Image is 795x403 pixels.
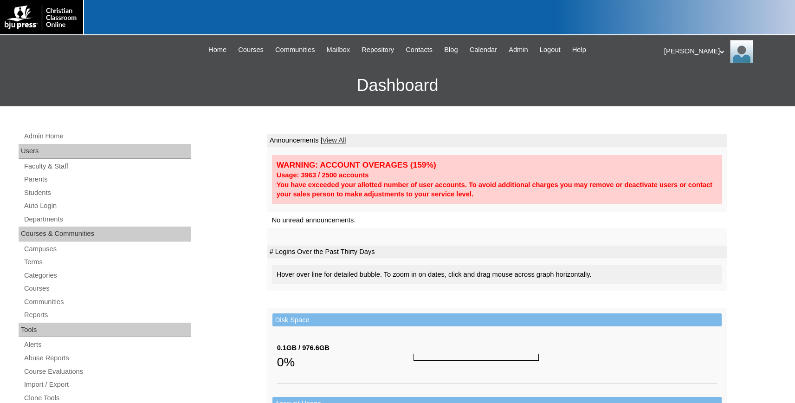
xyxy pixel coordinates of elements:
[357,45,399,55] a: Repository
[23,130,191,142] a: Admin Home
[470,45,497,55] span: Calendar
[19,227,191,241] div: Courses & Communities
[19,323,191,338] div: Tools
[277,180,717,199] div: You have exceeded your allotted number of user accounts. To avoid additional charges you may remo...
[277,160,717,170] div: WARNING: ACCOUNT OVERAGES (159%)
[272,313,722,327] td: Disk Space
[23,161,191,172] a: Faculty & Staff
[540,45,561,55] span: Logout
[23,214,191,225] a: Departments
[204,45,231,55] a: Home
[277,171,369,179] strong: Usage: 3963 / 2500 accounts
[572,45,586,55] span: Help
[730,40,753,63] img: Karen Lawton
[23,187,191,199] a: Students
[23,309,191,321] a: Reports
[664,40,786,63] div: [PERSON_NAME]
[444,45,458,55] span: Blog
[406,45,433,55] span: Contacts
[5,5,78,30] img: logo-white.png
[440,45,462,55] a: Blog
[322,45,355,55] a: Mailbox
[23,174,191,185] a: Parents
[504,45,533,55] a: Admin
[271,45,320,55] a: Communities
[267,134,727,147] td: Announcements |
[208,45,226,55] span: Home
[272,265,722,284] div: Hover over line for detailed bubble. To zoom in on dates, click and drag mouse across graph horiz...
[322,136,346,144] a: View All
[23,296,191,308] a: Communities
[233,45,268,55] a: Courses
[465,45,502,55] a: Calendar
[267,246,727,259] td: # Logins Over the Past Thirty Days
[238,45,264,55] span: Courses
[267,212,727,229] td: No unread announcements.
[23,200,191,212] a: Auto Login
[23,379,191,390] a: Import / Export
[401,45,437,55] a: Contacts
[509,45,528,55] span: Admin
[19,144,191,159] div: Users
[23,339,191,351] a: Alerts
[23,256,191,268] a: Terms
[5,65,790,106] h3: Dashboard
[275,45,315,55] span: Communities
[23,352,191,364] a: Abuse Reports
[23,270,191,281] a: Categories
[23,366,191,377] a: Course Evaluations
[277,343,414,353] div: 0.1GB / 976.6GB
[327,45,350,55] span: Mailbox
[568,45,591,55] a: Help
[535,45,565,55] a: Logout
[277,353,414,371] div: 0%
[362,45,394,55] span: Repository
[23,243,191,255] a: Campuses
[23,283,191,294] a: Courses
